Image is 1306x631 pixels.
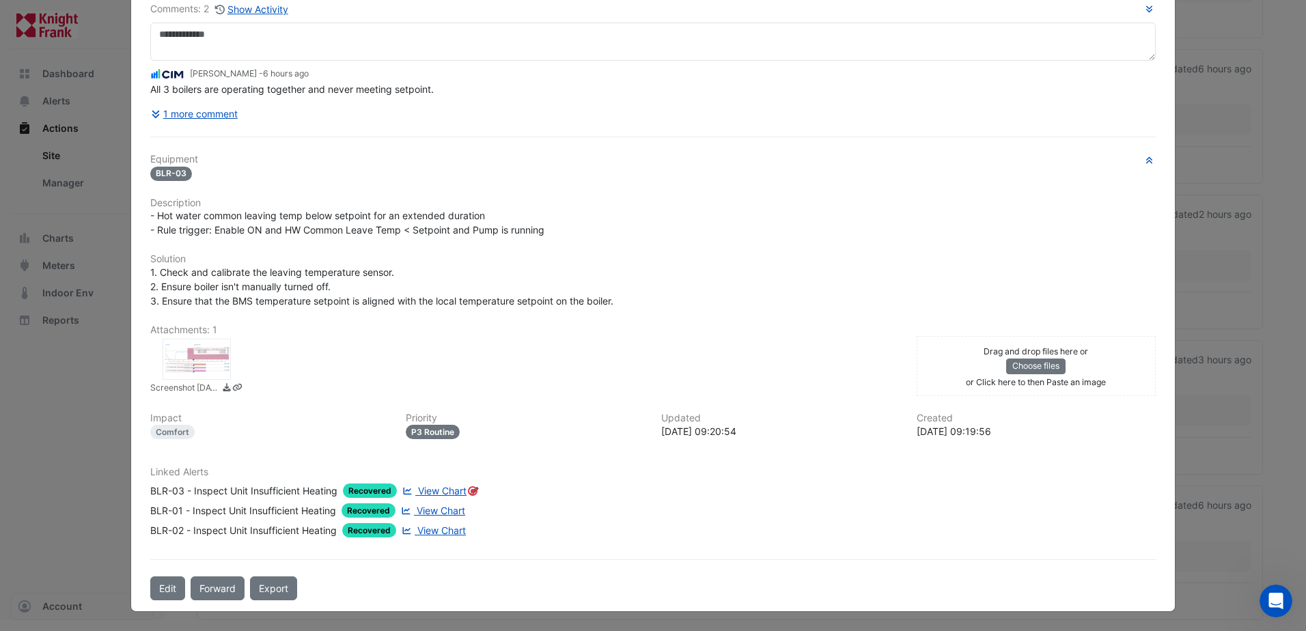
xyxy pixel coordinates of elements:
a: View Chart [399,523,466,537]
div: Tooltip anchor [467,485,479,497]
span: 2025-10-14 09:20:54 [263,68,309,79]
a: View Chart [398,503,465,518]
div: [DATE] 09:19:56 [917,424,1156,438]
small: Screenshot 2025-10-14 at 09.19.32.png [150,382,219,396]
span: View Chart [418,485,467,496]
span: 1. Check and calibrate the leaving temperature sensor. 2. Ensure boiler isn't manually turned off... [150,266,613,307]
h6: Equipment [150,154,1156,165]
span: View Chart [417,505,465,516]
iframe: Intercom live chat [1260,585,1292,617]
img: CIM [150,67,184,82]
span: Recovered [343,483,397,498]
button: Edit [150,576,185,600]
div: Comfort [150,425,195,439]
button: Choose files [1006,359,1066,374]
span: BLR-03 [150,167,192,181]
span: Recovered [342,503,395,518]
div: Comments: 2 [150,1,289,17]
a: Copy link to clipboard [232,382,242,396]
div: BLR-01 - Inspect Unit Insufficient Heating [150,503,336,518]
h6: Description [150,197,1156,209]
h6: Attachments: 1 [150,324,1156,336]
h6: Solution [150,253,1156,265]
h6: Impact [150,412,389,424]
span: View Chart [417,524,466,536]
span: Recovered [342,523,396,537]
button: 1 more comment [150,102,238,126]
button: Show Activity [214,1,289,17]
div: BLR-03 - Inspect Unit Insufficient Heating [150,483,337,498]
div: BLR-02 - Inspect Unit Insufficient Heating [150,523,337,537]
small: Drag and drop files here or [984,346,1088,356]
span: - Hot water common leaving temp below setpoint for an extended duration - Rule trigger: Enable ON... [150,210,544,236]
h6: Linked Alerts [150,466,1156,478]
div: Screenshot 2025-10-14 at 09.19.32.png [163,339,231,380]
div: P3 Routine [406,425,460,439]
h6: Created [917,412,1156,424]
h6: Updated [661,412,900,424]
a: Download [221,382,232,396]
small: [PERSON_NAME] - [190,68,309,80]
div: [DATE] 09:20:54 [661,424,900,438]
button: Forward [191,576,245,600]
h6: Priority [406,412,645,424]
small: or Click here to then Paste an image [966,377,1106,387]
a: Export [250,576,297,600]
a: View Chart [400,483,467,498]
span: All 3 boilers are operating together and never meeting setpoint. [150,83,434,95]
